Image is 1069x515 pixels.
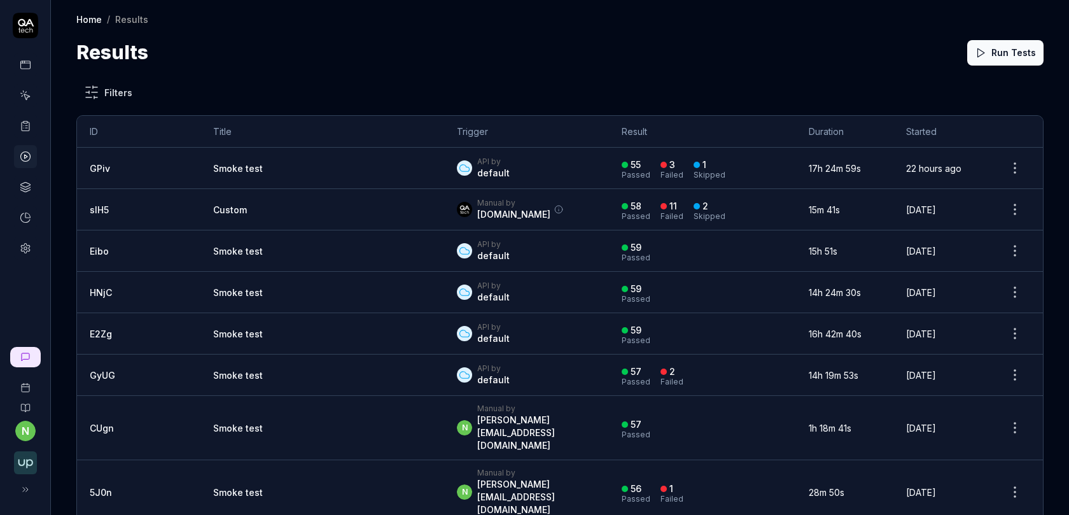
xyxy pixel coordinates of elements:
[457,484,472,500] span: n
[477,239,510,250] div: API by
[5,372,45,393] a: Book a call with us
[809,370,858,381] time: 14h 19m 53s
[660,213,683,220] div: Failed
[622,254,650,262] div: Passed
[477,332,510,345] div: default
[622,378,650,386] div: Passed
[631,283,641,295] div: 59
[213,370,263,381] a: Smoke test
[609,116,795,148] th: Result
[457,202,472,217] img: 7ccf6c19-61ad-4a6c-8811-018b02a1b829.jpg
[622,431,650,439] div: Passed
[477,157,510,167] div: API by
[893,116,987,148] th: Started
[906,370,936,381] time: [DATE]
[477,414,596,452] div: [PERSON_NAME][EMAIL_ADDRESS][DOMAIN_NAME]
[5,441,45,477] button: Upsales Logo
[669,201,677,212] div: 11
[622,495,650,503] div: Passed
[694,171,725,179] div: Skipped
[967,40,1044,66] button: Run Tests
[90,163,110,174] a: GPiv
[477,208,550,221] div: [DOMAIN_NAME]
[906,328,936,339] time: [DATE]
[809,328,862,339] time: 16h 42m 40s
[631,325,641,336] div: 59
[213,487,263,498] a: Smoke test
[477,404,596,414] div: Manual by
[702,201,708,212] div: 2
[906,487,936,498] time: [DATE]
[906,423,936,434] time: [DATE]
[631,242,641,253] div: 59
[457,420,472,435] span: n
[477,250,510,262] div: default
[200,116,444,148] th: Title
[77,116,200,148] th: ID
[622,213,650,220] div: Passed
[10,347,41,367] a: New conversation
[477,291,510,304] div: default
[213,204,247,215] span: Custom
[107,13,110,25] div: /
[809,246,837,257] time: 15h 51s
[669,483,673,495] div: 1
[213,423,263,434] a: Smoke test
[660,378,683,386] div: Failed
[477,167,510,180] div: default
[631,483,641,495] div: 56
[477,374,510,386] div: default
[622,171,650,179] div: Passed
[76,38,148,67] h1: Results
[631,419,641,430] div: 57
[213,163,263,174] a: Smoke test
[90,287,112,298] a: HNjC
[622,295,650,303] div: Passed
[694,213,725,220] div: Skipped
[809,487,844,498] time: 28m 50s
[14,451,37,474] img: Upsales Logo
[90,246,109,257] a: Eibo
[76,80,140,105] button: Filters
[809,423,851,434] time: 1h 18m 41s
[90,487,112,498] a: 5J0n
[660,495,683,503] div: Failed
[631,366,641,377] div: 57
[76,13,102,25] a: Home
[622,337,650,344] div: Passed
[631,159,641,171] div: 55
[906,204,936,215] time: [DATE]
[809,163,861,174] time: 17h 24m 59s
[553,204,564,215] button: More information
[15,421,36,441] button: n
[213,328,263,339] a: Smoke test
[115,13,148,25] div: Results
[477,198,550,208] div: Manual by
[90,328,112,339] a: E2Zg
[477,363,510,374] div: API by
[5,393,45,413] a: Documentation
[660,171,683,179] div: Failed
[906,287,936,298] time: [DATE]
[631,201,641,212] div: 58
[477,322,510,332] div: API by
[213,287,263,298] a: Smoke test
[906,163,961,174] time: 22 hours ago
[906,246,936,257] time: [DATE]
[90,204,109,215] a: sIH5
[796,116,893,148] th: Duration
[444,116,609,148] th: Trigger
[809,287,861,298] time: 14h 24m 30s
[477,281,510,291] div: API by
[669,366,675,377] div: 2
[213,246,263,257] a: Smoke test
[702,159,706,171] div: 1
[809,204,840,215] time: 15m 41s
[669,159,675,171] div: 3
[477,468,596,478] div: Manual by
[90,423,114,434] a: CUgn
[90,370,115,381] a: GyUG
